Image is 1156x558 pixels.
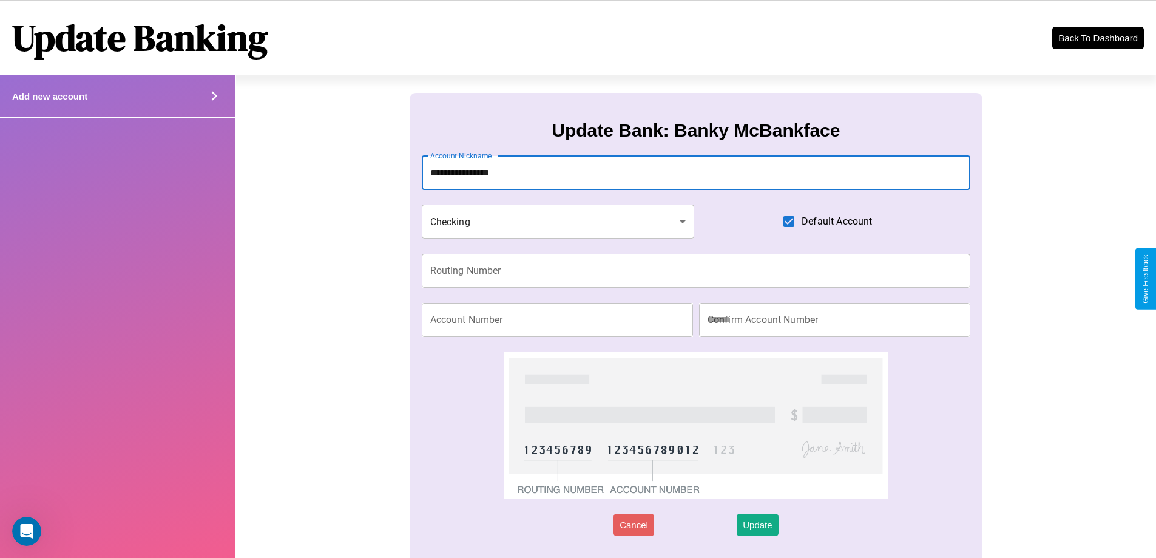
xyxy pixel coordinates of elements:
span: Default Account [802,214,872,229]
h4: Add new account [12,91,87,101]
label: Account Nickname [430,151,492,161]
h1: Update Banking [12,13,268,63]
button: Back To Dashboard [1052,27,1144,49]
div: Checking [422,205,695,239]
img: check [504,352,888,499]
button: Update [737,514,778,536]
iframe: Intercom live chat [12,517,41,546]
h3: Update Bank: Banky McBankface [552,120,840,141]
button: Cancel [613,514,654,536]
div: Give Feedback [1141,254,1150,304]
